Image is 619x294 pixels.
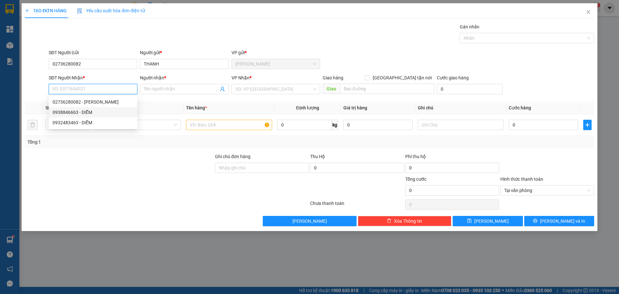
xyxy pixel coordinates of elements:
span: save [467,218,472,224]
span: [PERSON_NAME] và In [540,218,585,225]
label: Cước giao hàng [437,75,469,80]
span: close [586,9,591,15]
span: Giao hàng [323,75,343,80]
span: user-add [220,86,225,92]
span: Giao [323,84,340,94]
span: [GEOGRAPHIC_DATA] tận nơi [370,74,434,81]
div: Người nhận [140,74,229,81]
span: SL [45,105,51,110]
span: [PERSON_NAME] [474,218,509,225]
button: Close [579,3,597,21]
div: [PERSON_NAME] [4,46,143,63]
button: printer[PERSON_NAME] và In [524,216,594,226]
div: 0932483463 - DIỄM [53,119,133,126]
span: printer [533,218,537,224]
div: 0932483463 - DIỄM [49,117,137,128]
span: plus [25,8,29,13]
div: 0938846663 - DIỄM [49,107,137,117]
th: Ghi chú [415,102,506,114]
span: Yêu cầu xuất hóa đơn điện tử [77,8,145,13]
div: 02736280082 - THANH [49,97,137,107]
div: VP gửi [231,49,320,56]
button: save[PERSON_NAME] [453,216,523,226]
span: [PERSON_NAME] [292,218,327,225]
span: Định lượng [296,105,319,110]
span: Xóa Thông tin [394,218,422,225]
div: 02736280082 - [PERSON_NAME] [53,98,133,106]
label: Ghi chú đơn hàng [215,154,251,159]
span: Tổng cước [405,177,427,182]
span: TẠO ĐƠN HÀNG [25,8,67,13]
img: icon [77,8,82,14]
span: Thu Hộ [310,154,325,159]
input: 0 [343,120,413,130]
div: SĐT Người Nhận [49,74,137,81]
div: 0938846663 - DIỄM [53,109,133,116]
label: Gán nhãn [460,24,479,29]
button: plus [583,120,592,130]
input: Dọc đường [340,84,434,94]
input: Ghi Chú [418,120,504,130]
text: CTTLT1210250034 [30,31,117,42]
div: Chưa thanh toán [309,200,405,211]
span: Giá trị hàng [343,105,367,110]
label: Hình thức thanh toán [500,177,543,182]
button: delete [27,120,38,130]
button: deleteXóa Thông tin [358,216,452,226]
span: delete [387,218,391,224]
div: Tổng: 1 [27,138,239,146]
span: Tại văn phòng [504,186,590,195]
input: Cước giao hàng [437,84,503,94]
span: VP Nhận [231,75,250,80]
span: Tên hàng [186,105,207,110]
span: kg [332,120,338,130]
input: Ghi chú đơn hàng [215,163,309,173]
div: Người gửi [140,49,229,56]
span: Khác [99,120,177,130]
span: Cao Tốc [235,59,316,69]
span: Cước hàng [509,105,531,110]
div: SĐT Người Gửi [49,49,137,56]
div: Phí thu hộ [405,153,499,163]
button: [PERSON_NAME] [263,216,357,226]
span: plus [584,122,591,127]
input: VD: Bàn, Ghế [186,120,272,130]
